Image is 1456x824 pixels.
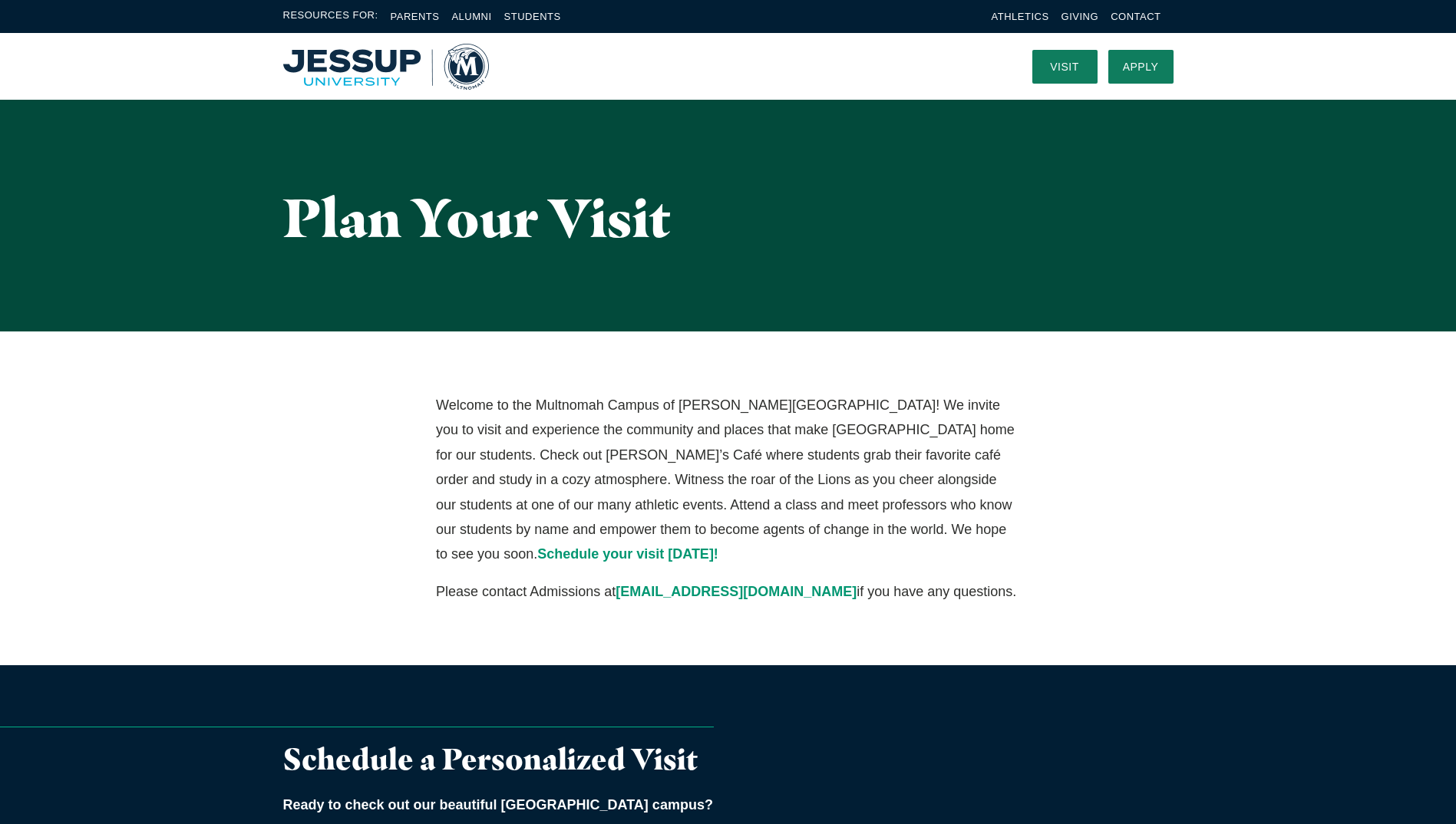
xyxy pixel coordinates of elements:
p: Welcome to the Multnomah Campus of [PERSON_NAME][GEOGRAPHIC_DATA]! We invite you to visit and exp... [436,393,1020,567]
a: Home [283,44,489,90]
p: Please contact Admissions at if you have any questions. [436,579,1020,604]
a: Alumni [451,11,491,22]
a: Students [504,11,561,22]
h3: Schedule a Personalized Visit [283,742,714,777]
a: [EMAIL_ADDRESS][DOMAIN_NAME] [616,584,857,599]
img: Multnomah University Logo [283,44,489,90]
a: Visit [1032,50,1098,84]
a: Students walking in Portland near Multnomah Campus [742,727,1173,751]
span: Resources For: [283,8,378,25]
h1: Plan Your Visit [283,188,1174,247]
a: Contact [1111,11,1161,22]
a: Schedule your visit [DATE]! [537,546,718,562]
a: Giving [1061,11,1099,22]
a: Apply [1108,50,1174,84]
a: Parents [391,11,440,22]
a: Athletics [992,11,1049,22]
strong: Ready to check out our beautiful [GEOGRAPHIC_DATA] campus? [283,797,713,812]
img: 2022_JUNIOR_SEARCH_banner [773,740,850,740]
